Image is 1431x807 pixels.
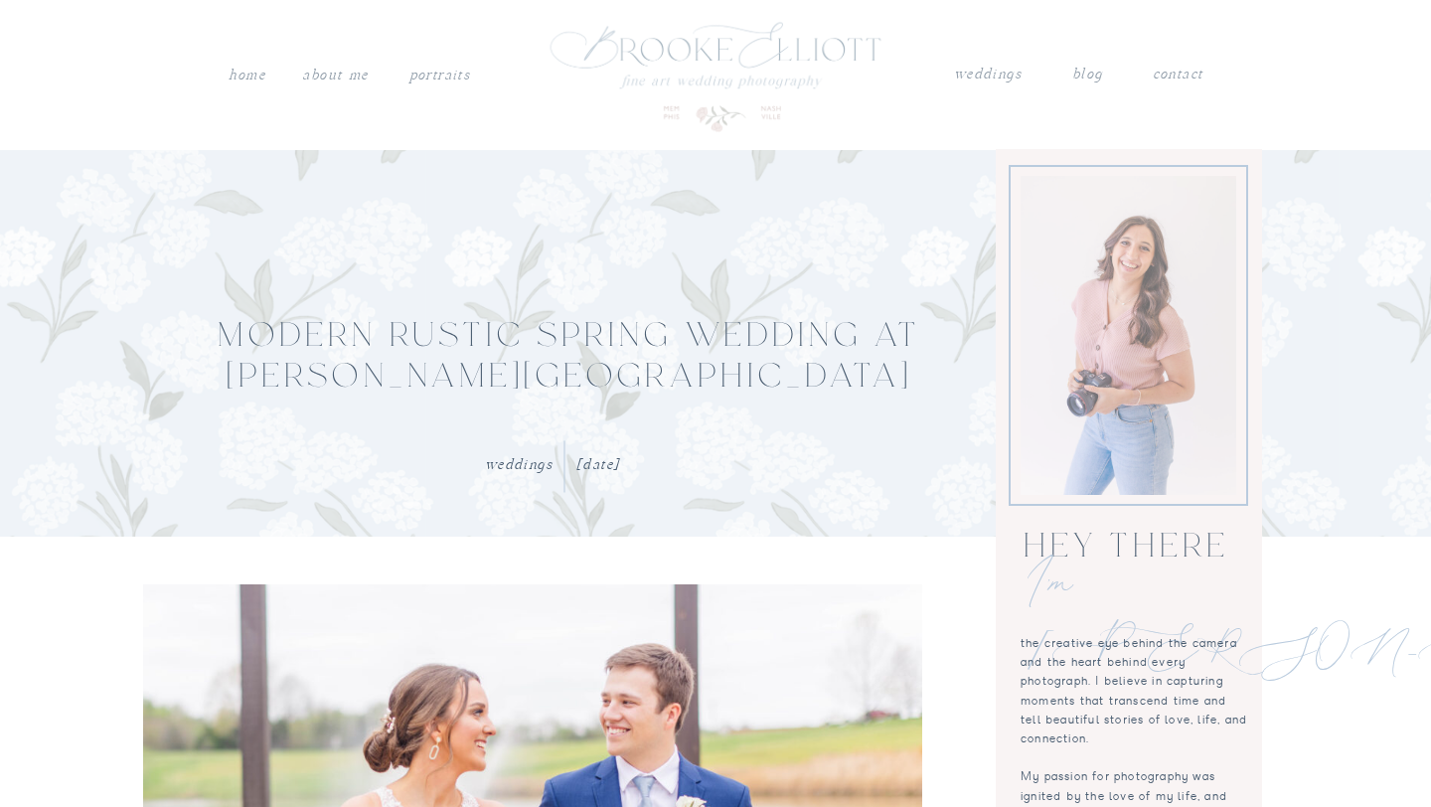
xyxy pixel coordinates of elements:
[485,456,553,473] a: Weddings
[300,63,371,88] a: About me
[953,62,1023,87] a: weddings
[406,63,473,82] a: PORTRAITS
[1152,62,1203,81] a: contact
[228,63,266,88] a: Home
[1021,529,1232,567] h2: Hey there
[217,318,922,400] h1: Modern Rustic Spring Wedding at [PERSON_NAME][GEOGRAPHIC_DATA]
[1072,62,1102,87] a: blog
[576,452,1012,477] h2: [DATE]
[1028,554,1230,612] h1: I'm [PERSON_NAME]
